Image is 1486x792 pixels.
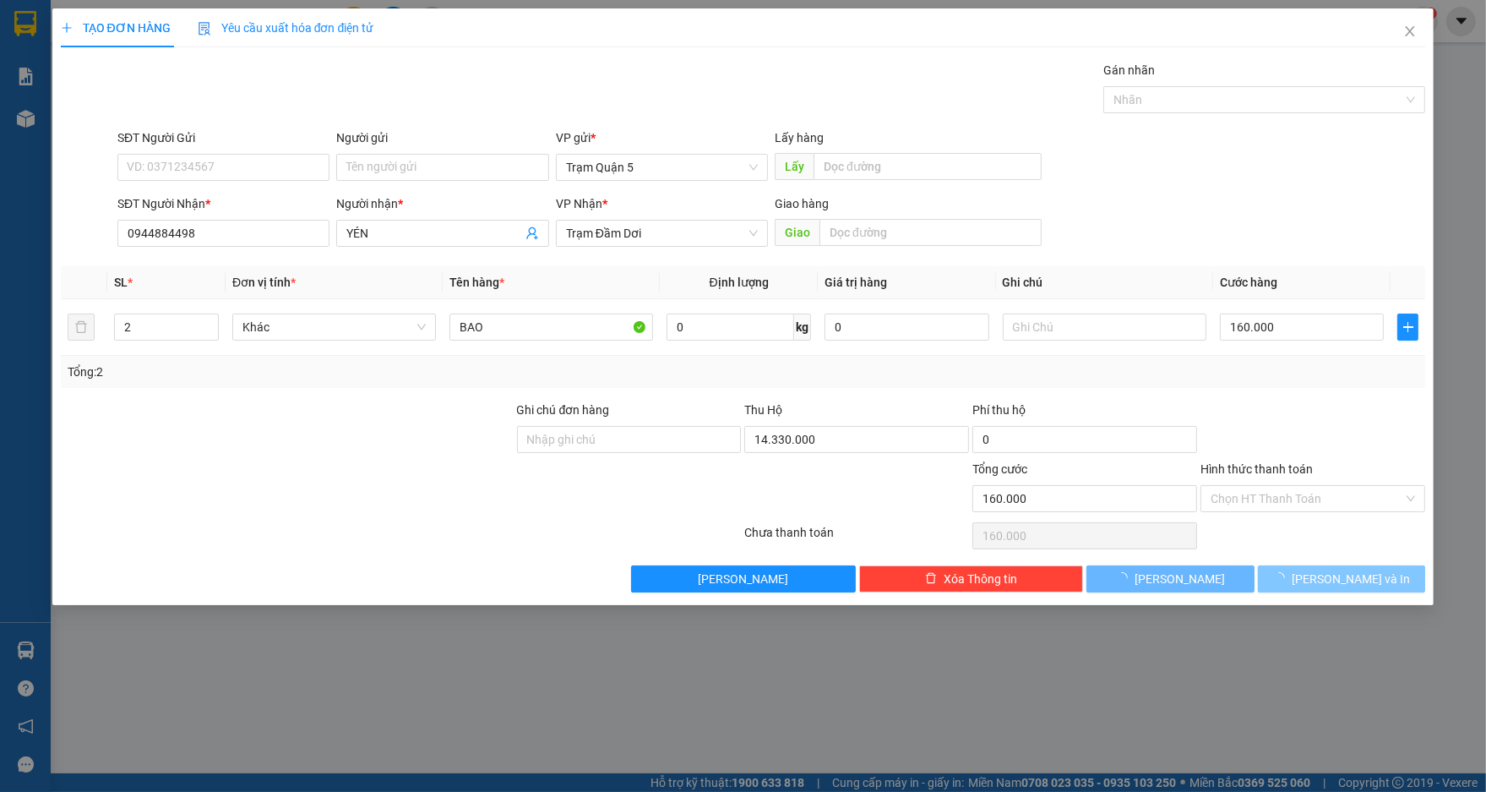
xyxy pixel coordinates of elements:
div: Phí thu hộ [972,401,1197,426]
span: Lấy hàng [775,131,824,145]
span: Định lượng [710,276,769,289]
span: Yêu cầu xuất hóa đơn điện tử [198,21,374,35]
span: Trạm Quận 5 [566,155,758,180]
div: SĐT Người Gửi [117,128,329,147]
span: user-add [525,227,539,240]
span: Giao hàng [775,197,829,210]
span: [PERSON_NAME] [1135,570,1225,588]
div: SĐT Người Nhận [117,194,329,213]
label: Ghi chú đơn hàng [517,403,610,417]
span: loading [1116,572,1135,584]
span: SL [114,276,128,289]
span: Giá trị hàng [825,276,887,289]
span: [PERSON_NAME] [698,570,788,588]
span: Tên hàng [449,276,504,289]
button: [PERSON_NAME] và In [1258,565,1425,593]
span: Cước hàng [1220,276,1277,289]
div: Người nhận [336,194,548,213]
button: [PERSON_NAME] [631,565,856,593]
label: Gán nhãn [1103,63,1155,77]
div: Người gửi [336,128,548,147]
button: Close [1386,8,1434,56]
span: Giao [775,219,819,246]
span: Trạm Đầm Dơi [566,221,758,246]
span: plus [1398,320,1418,334]
span: Xóa Thông tin [944,570,1017,588]
span: delete [925,572,937,586]
span: close [1403,25,1417,38]
button: plus [1397,314,1418,341]
span: TẠO ĐƠN HÀNG [61,21,171,35]
span: plus [61,22,73,34]
button: [PERSON_NAME] [1086,565,1254,593]
span: Lấy [775,153,814,180]
span: kg [794,314,811,341]
span: Khác [242,314,426,340]
input: 0 [825,314,988,341]
span: [PERSON_NAME] và In [1292,570,1410,588]
div: VP gửi [556,128,768,147]
input: Ghi chú đơn hàng [517,426,742,453]
span: VP Nhận [556,197,602,210]
span: Thu Hộ [744,403,782,417]
img: icon [198,22,211,36]
input: Ghi Chú [1003,314,1206,341]
th: Ghi chú [996,266,1213,299]
div: Tổng: 2 [68,363,574,381]
div: Chưa thanh toán [743,523,971,553]
input: VD: Bàn, Ghế [449,314,653,341]
span: Tổng cước [972,462,1027,476]
span: Đơn vị tính [232,276,296,289]
label: Hình thức thanh toán [1200,462,1313,476]
span: loading [1273,572,1292,584]
button: delete [68,314,95,341]
input: Dọc đường [814,153,1042,180]
input: Dọc đường [819,219,1042,246]
button: deleteXóa Thông tin [859,565,1084,593]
